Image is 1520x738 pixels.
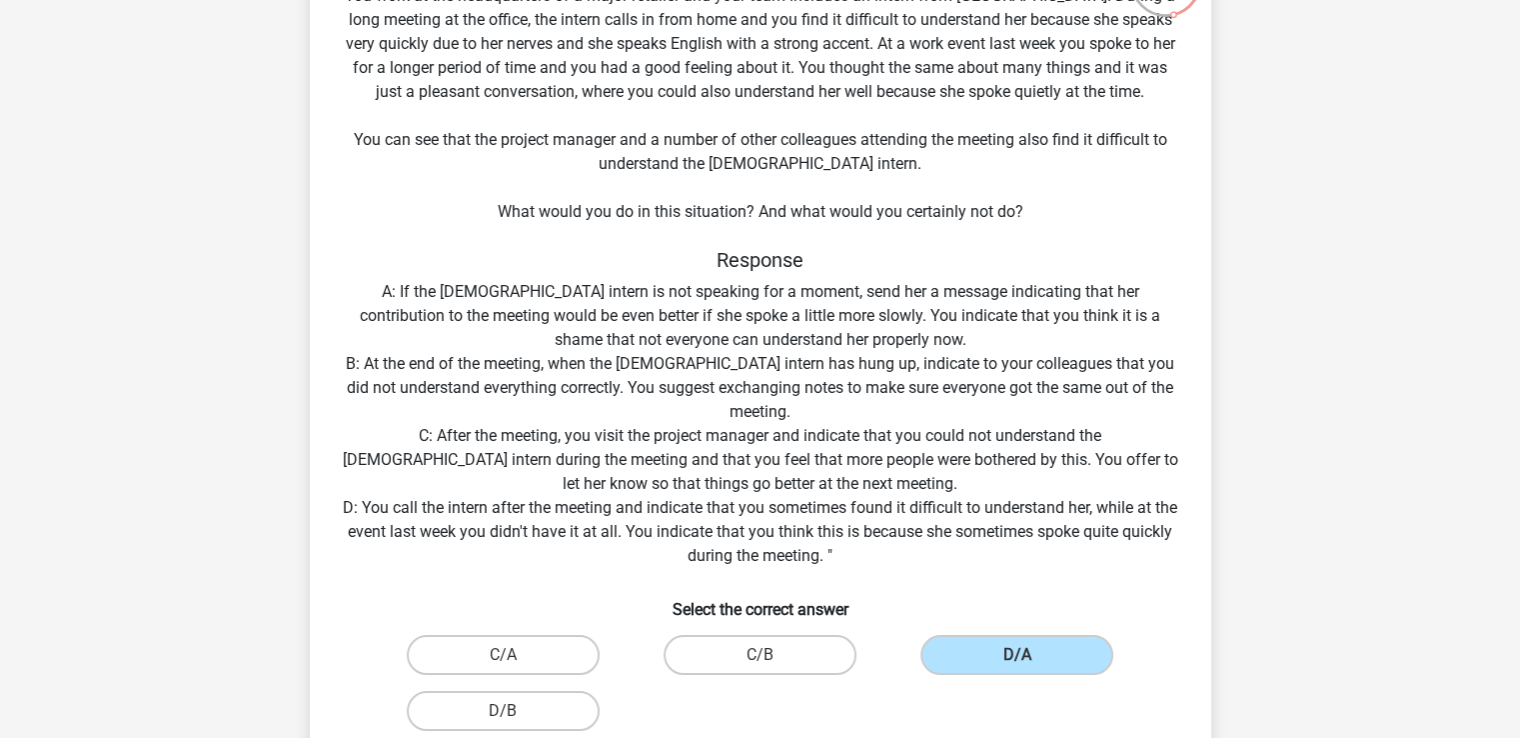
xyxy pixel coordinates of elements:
label: C/B [664,635,856,675]
label: C/A [407,635,600,675]
label: D/A [920,635,1113,675]
label: D/B [407,691,600,731]
h6: Select the correct answer [342,584,1179,619]
h5: Response [342,248,1179,272]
